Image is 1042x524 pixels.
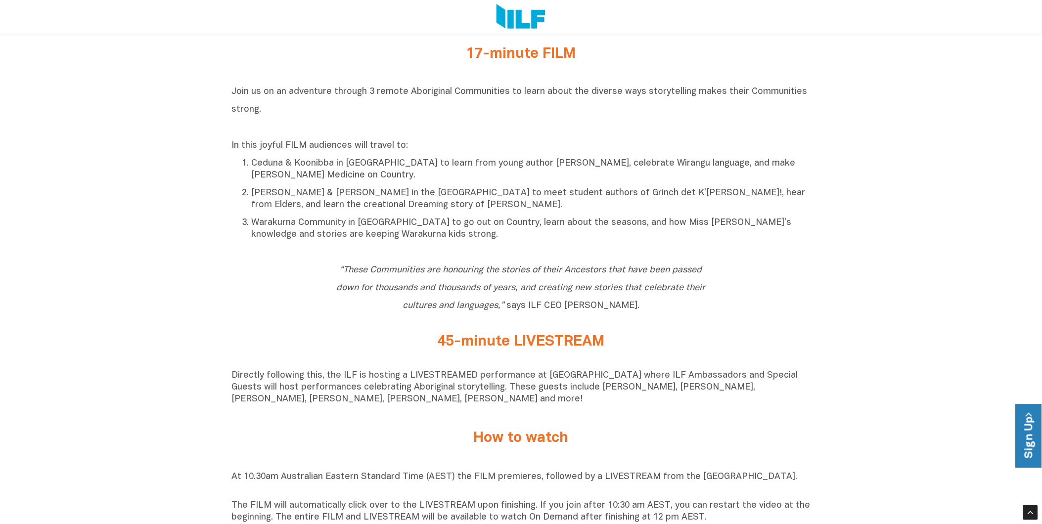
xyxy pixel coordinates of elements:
[252,158,811,182] p: Ceduna & Koonibba in [GEOGRAPHIC_DATA] to learn from young author [PERSON_NAME], celebrate Wirang...
[336,334,707,350] h2: 45-minute LIVESTREAM
[232,370,811,406] p: Directly following this, the ILF is hosting a LIVESTREAMED performance at [GEOGRAPHIC_DATA] where...
[337,266,706,310] span: says ILF CEO [PERSON_NAME].
[232,87,808,114] span: Join us on an adventure through 3 remote Aboriginal Communities to learn about the diverse ways s...
[252,218,811,241] p: Warakurna Community in [GEOGRAPHIC_DATA] to go out on Country, learn about the seasons, and how M...
[252,188,811,212] p: [PERSON_NAME] & [PERSON_NAME] in the [GEOGRAPHIC_DATA] to meet student authors of Grinch det K’[P...
[232,472,811,495] p: At 10.30am Australian Eastern Standard Time (AEST) the FILM premieres, followed by a LIVESTREAM f...
[337,266,706,310] i: “These Communities are honouring the stories of their Ancestors that have been passed down for th...
[1023,505,1038,520] div: Scroll Back to Top
[497,4,545,31] img: Logo
[336,46,707,62] h2: 17-minute FILM
[232,500,811,524] p: The FILM will automatically click over to the LIVESTREAM upon finishing. If you join after 10:30 ...
[336,431,707,447] h2: How to watch
[232,140,811,152] p: In this joyful FILM audiences will travel to:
